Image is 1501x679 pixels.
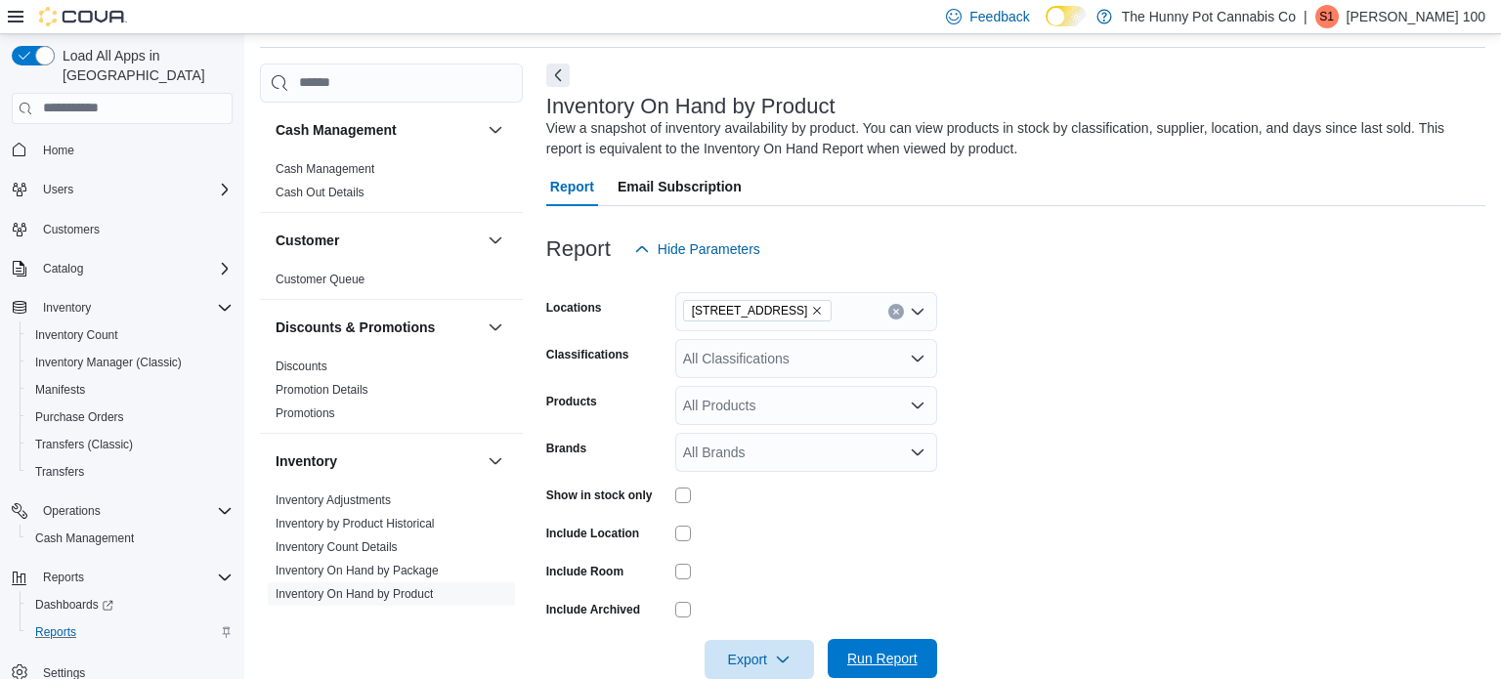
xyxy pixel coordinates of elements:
span: Inventory Adjustments [276,492,391,508]
button: Reports [35,566,92,589]
div: View a snapshot of inventory availability by product. You can view products in stock by classific... [546,118,1476,159]
span: Inventory Count Details [276,539,398,555]
p: The Hunny Pot Cannabis Co [1122,5,1296,28]
span: Operations [43,503,101,519]
span: Feedback [969,7,1029,26]
a: Promotion Details [276,383,368,397]
button: Cash Management [484,118,507,142]
img: Cova [39,7,127,26]
button: Reports [20,618,240,646]
label: Classifications [546,347,629,362]
label: Include Archived [546,602,640,617]
p: | [1304,5,1308,28]
button: Operations [4,497,240,525]
p: [PERSON_NAME] 100 [1347,5,1485,28]
span: Cash Out Details [276,185,365,200]
a: Cash Management [276,162,374,176]
h3: Report [546,237,611,261]
a: Inventory On Hand by Package [276,564,439,577]
div: Cash Management [260,157,523,212]
span: Users [35,178,233,201]
h3: Inventory On Hand by Product [546,95,836,118]
button: Home [4,136,240,164]
label: Include Location [546,526,639,541]
span: Promotions [276,405,335,421]
button: Catalog [35,257,91,280]
span: Inventory [43,300,91,316]
span: Dashboards [27,593,233,616]
span: Cash Management [35,530,134,546]
span: [STREET_ADDRESS] [692,301,808,320]
a: Reports [27,620,84,644]
button: Transfers (Classic) [20,431,240,458]
a: Transfers [27,460,92,484]
span: Inventory Manager (Classic) [27,351,233,374]
span: Transfers (Classic) [27,433,233,456]
span: Discounts [276,359,327,374]
span: Promotion Details [276,382,368,398]
span: Manifests [35,382,85,398]
button: Open list of options [910,351,925,366]
a: Inventory Adjustments [276,493,391,507]
button: Reports [4,564,240,591]
span: S1 [1319,5,1334,28]
a: Customers [35,218,107,241]
button: Hide Parameters [626,230,768,269]
span: Transfers [35,464,84,480]
span: Customer Queue [276,272,365,287]
button: Manifests [20,376,240,403]
h3: Discounts & Promotions [276,318,435,337]
button: Inventory [35,296,99,319]
label: Products [546,394,597,409]
span: Reports [43,570,84,585]
button: Users [4,176,240,203]
button: Discounts & Promotions [276,318,480,337]
span: Reports [35,624,76,640]
a: Cash Management [27,527,142,550]
a: Inventory Transactions [276,611,394,624]
span: Purchase Orders [27,405,233,429]
button: Clear input [888,304,904,319]
button: Purchase Orders [20,403,240,431]
button: Catalog [4,255,240,282]
button: Cash Management [20,525,240,552]
a: Discounts [276,360,327,373]
span: Reports [27,620,233,644]
span: Purchase Orders [35,409,124,425]
input: Dark Mode [1046,6,1087,26]
span: Load All Apps in [GEOGRAPHIC_DATA] [55,46,233,85]
span: Inventory Count [35,327,118,343]
a: Manifests [27,378,93,402]
a: Dashboards [27,593,121,616]
a: Inventory Count Details [276,540,398,554]
button: Open list of options [910,445,925,460]
button: Open list of options [910,398,925,413]
span: Inventory On Hand by Product [276,586,433,602]
span: Inventory by Product Historical [276,516,435,531]
a: Inventory by Product Historical [276,517,435,530]
div: Sarah 100 [1315,5,1339,28]
span: Catalog [43,261,83,276]
a: Inventory Manager (Classic) [27,351,190,374]
span: Run Report [847,649,918,668]
span: Customers [35,217,233,241]
button: Discounts & Promotions [484,316,507,339]
span: Inventory Count [27,323,233,347]
span: Users [43,182,73,197]
button: Operations [35,499,108,523]
span: Export [716,640,802,679]
h3: Inventory [276,451,337,471]
span: Cash Management [276,161,374,177]
span: Email Subscription [618,167,742,206]
span: Operations [35,499,233,523]
button: Transfers [20,458,240,486]
button: Inventory [484,449,507,473]
button: Inventory Manager (Classic) [20,349,240,376]
span: Transfers [27,460,233,484]
button: Export [705,640,814,679]
button: Inventory [4,294,240,321]
span: Catalog [35,257,233,280]
span: Home [35,138,233,162]
label: Include Room [546,564,623,579]
span: Home [43,143,74,158]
